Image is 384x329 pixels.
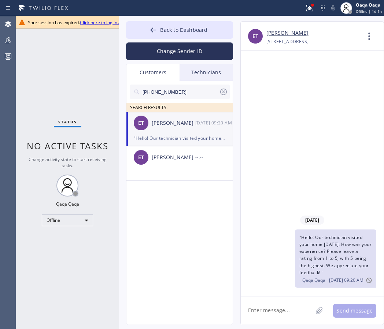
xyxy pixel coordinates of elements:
[195,119,233,127] div: 09/09/2025 9:20 AM
[80,19,130,26] a: Click here to log in again
[126,42,233,60] button: Change Sender ID
[329,277,363,283] span: [DATE] 09:20 AM
[28,19,130,26] span: Your session has expired.
[295,229,376,288] div: 09/09/2025 9:20 AM
[152,119,195,127] div: [PERSON_NAME]
[160,26,207,33] span: Back to Dashboard
[42,214,93,226] div: Offline
[328,3,338,13] button: Mute
[300,216,324,225] span: [DATE]
[134,134,225,142] div: "Hello! Our technician visited your home [DATE]. How was your experience? Please leave a rating f...
[180,64,233,81] div: Technicians
[27,140,108,152] span: No active tasks
[356,9,382,14] span: Offline | 1d 1h
[302,277,325,283] span: Qaqa Qaqa
[56,201,79,207] div: Qaqa Qaqa
[299,234,372,276] span: "Hello! Our technician visited your home [DATE]. How was your experience? Please leave a rating f...
[138,153,144,162] span: ET
[356,2,382,8] div: Qaqa Qaqa
[58,119,77,124] span: Status
[126,21,233,39] button: Back to Dashboard
[138,119,144,127] span: ET
[333,304,376,318] button: Send message
[252,32,258,41] span: ET
[142,85,219,99] input: Search
[266,37,309,46] div: [STREET_ADDRESS]
[29,156,107,169] span: Change activity state to start receiving tasks.
[126,64,180,81] div: Customers
[195,153,233,161] div: --:--
[152,153,195,162] div: [PERSON_NAME]
[266,29,308,37] a: [PERSON_NAME]
[130,104,167,111] span: SEARCH RESULTS:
